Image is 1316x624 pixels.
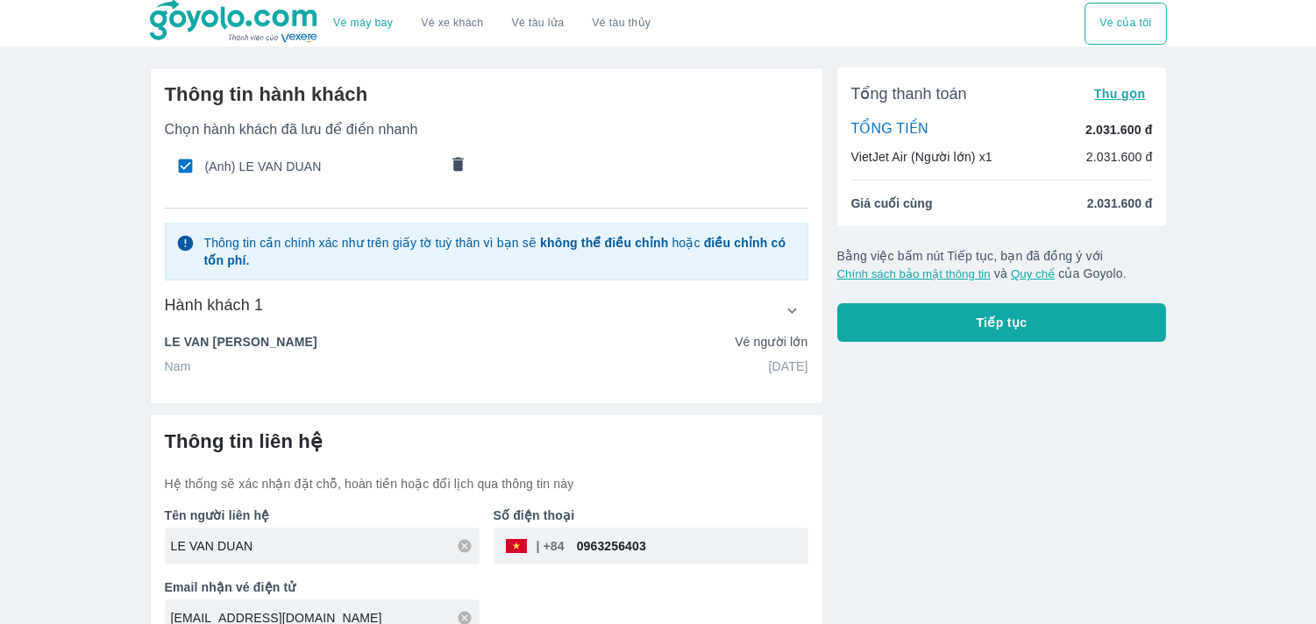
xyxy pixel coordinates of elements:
[769,358,808,375] p: [DATE]
[165,82,808,107] h6: Thông tin hành khách
[421,17,483,30] a: Vé xe khách
[165,333,317,351] p: LE VAN [PERSON_NAME]
[165,475,808,493] p: Hệ thống sẽ xác nhận đặt chỗ, hoàn tiền hoặc đổi lịch qua thông tin này
[851,148,992,166] p: VietJet Air (Người lớn) x1
[165,358,191,375] p: Nam
[837,303,1167,342] button: Tiếp tục
[165,294,264,316] h6: Hành khách 1
[837,247,1167,282] p: Bằng việc bấm nút Tiếp tục, bạn đã đồng ý với và của Goyolo.
[165,429,808,454] h6: Thông tin liên hệ
[205,158,438,175] span: (Anh) LE VAN DUAN
[1085,121,1152,138] p: 2.031.600 đ
[1011,267,1055,280] button: Quy chế
[165,580,296,594] b: Email nhận vé điện tử
[203,234,796,269] p: Thông tin cần chính xác như trên giấy tờ tuỳ thân vì bạn sẽ hoặc
[1085,3,1166,45] button: Vé của tôi
[540,236,668,250] strong: không thể điều chỉnh
[851,120,928,139] p: TỔNG TIỀN
[439,148,476,185] button: comments
[165,121,808,138] p: Chọn hành khách đã lưu để điền nhanh
[1086,148,1153,166] p: 2.031.600 đ
[171,537,480,555] input: Ví dụ: NGUYEN VAN A
[165,508,270,522] b: Tên người liên hệ
[333,17,393,30] a: Vé máy bay
[851,195,933,212] span: Giá cuối cùng
[498,3,579,45] a: Vé tàu lửa
[1085,3,1166,45] div: choose transportation mode
[851,83,967,104] span: Tổng thanh toán
[1087,82,1153,106] button: Thu gọn
[1087,195,1153,212] span: 2.031.600 đ
[977,314,1028,331] span: Tiếp tục
[735,333,807,351] p: Vé người lớn
[494,508,575,522] b: Số điện thoại
[1094,87,1146,101] span: Thu gọn
[578,3,665,45] button: Vé tàu thủy
[319,3,665,45] div: choose transportation mode
[837,267,991,280] button: Chính sách bảo mật thông tin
